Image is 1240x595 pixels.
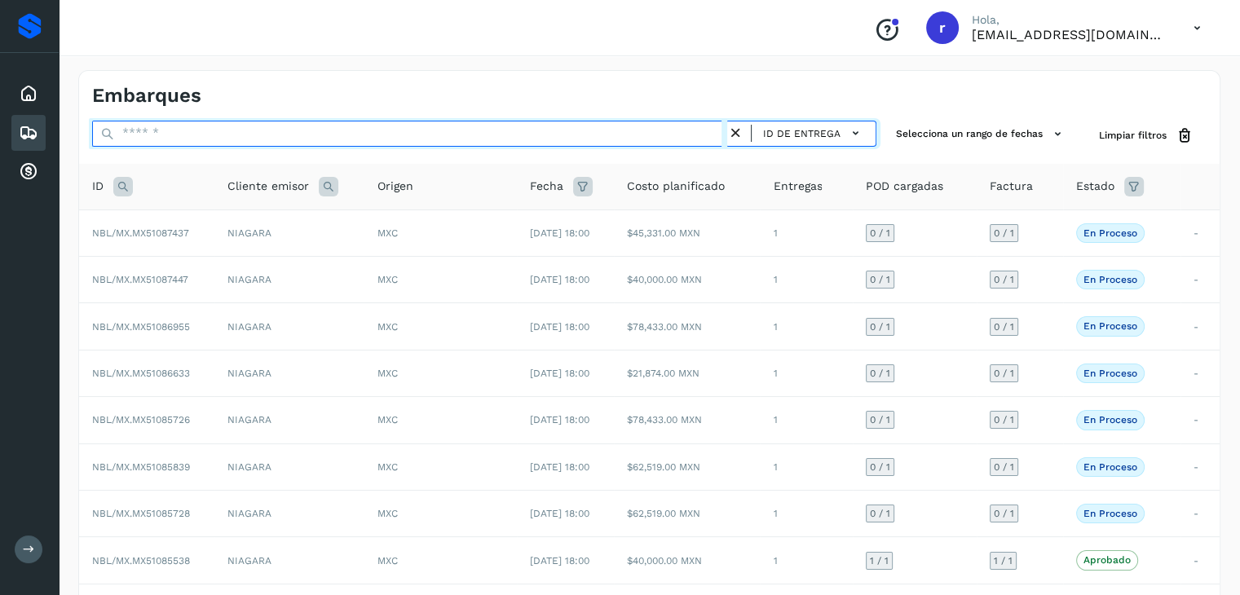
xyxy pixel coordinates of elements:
span: POD cargadas [866,178,943,195]
span: 0 / 1 [994,462,1014,472]
p: Hola, [972,13,1167,27]
button: ID de entrega [758,121,869,145]
td: 1 [760,397,853,443]
span: MXC [377,368,397,379]
span: ID [92,178,104,195]
span: NBL/MX.MX51085839 [92,461,190,473]
td: - [1180,303,1220,350]
span: [DATE] 18:00 [530,274,589,285]
span: NBL/MX.MX51085728 [92,508,190,519]
td: $40,000.00 MXN [614,257,760,303]
td: 1 [760,209,853,256]
td: $62,519.00 MXN [614,443,760,490]
span: 0 / 1 [994,322,1014,332]
span: 0 / 1 [994,275,1014,284]
td: - [1180,397,1220,443]
td: NIAGARA [214,397,364,443]
span: 0 / 1 [870,322,890,332]
span: NBL/MX.MX51085538 [92,555,190,566]
td: - [1180,443,1220,490]
span: MXC [377,508,397,519]
span: MXC [377,461,397,473]
p: En proceso [1083,320,1137,332]
td: 1 [760,350,853,396]
span: 0 / 1 [994,415,1014,425]
span: 0 / 1 [870,275,890,284]
span: NBL/MX.MX51087437 [92,227,189,239]
span: [DATE] 18:00 [530,414,589,425]
span: Costo planificado [627,178,725,195]
td: - [1180,209,1220,256]
td: $78,433.00 MXN [614,303,760,350]
td: 1 [760,537,853,584]
span: 0 / 1 [994,228,1014,238]
td: - [1180,350,1220,396]
td: $40,000.00 MXN [614,537,760,584]
span: MXC [377,414,397,425]
td: NIAGARA [214,491,364,537]
span: 0 / 1 [994,509,1014,518]
span: 0 / 1 [870,228,890,238]
span: Entregas [773,178,822,195]
td: - [1180,491,1220,537]
span: 0 / 1 [870,368,890,378]
span: 1 / 1 [870,556,889,566]
h4: Embarques [92,84,201,108]
td: 1 [760,443,853,490]
p: En proceso [1083,274,1137,285]
span: Fecha [530,178,563,195]
span: Estado [1076,178,1114,195]
span: 0 / 1 [870,509,890,518]
p: En proceso [1083,461,1137,473]
td: NIAGARA [214,537,364,584]
td: NIAGARA [214,303,364,350]
div: Embarques [11,115,46,151]
span: [DATE] 18:00 [530,227,589,239]
span: [DATE] 18:00 [530,508,589,519]
p: Aprobado [1083,554,1131,566]
button: Limpiar filtros [1086,121,1207,151]
span: 1 / 1 [994,556,1013,566]
span: [DATE] 18:00 [530,321,589,333]
span: MXC [377,274,397,285]
span: NBL/MX.MX51085726 [92,414,190,425]
span: MXC [377,227,397,239]
td: NIAGARA [214,350,364,396]
span: 0 / 1 [994,368,1014,378]
button: Selecciona un rango de fechas [889,121,1073,148]
span: [DATE] 18:00 [530,555,589,566]
p: En proceso [1083,414,1137,425]
span: Factura [990,178,1033,195]
p: En proceso [1083,508,1137,519]
div: Inicio [11,76,46,112]
td: $62,519.00 MXN [614,491,760,537]
p: romanreyes@tumsa.com.mx [972,27,1167,42]
div: Cuentas por cobrar [11,154,46,190]
span: 0 / 1 [870,415,890,425]
span: NBL/MX.MX51087447 [92,274,188,285]
span: NBL/MX.MX51086633 [92,368,190,379]
span: MXC [377,321,397,333]
td: $21,874.00 MXN [614,350,760,396]
td: NIAGARA [214,443,364,490]
span: Cliente emisor [227,178,309,195]
span: [DATE] 18:00 [530,461,589,473]
td: $45,331.00 MXN [614,209,760,256]
span: Origen [377,178,413,195]
td: - [1180,257,1220,303]
td: NIAGARA [214,209,364,256]
td: 1 [760,491,853,537]
span: ID de entrega [763,126,841,141]
td: $78,433.00 MXN [614,397,760,443]
td: NIAGARA [214,257,364,303]
td: 1 [760,303,853,350]
td: - [1180,537,1220,584]
p: En proceso [1083,227,1137,239]
span: [DATE] 18:00 [530,368,589,379]
td: 1 [760,257,853,303]
span: 0 / 1 [870,462,890,472]
p: En proceso [1083,368,1137,379]
span: MXC [377,555,397,566]
span: Limpiar filtros [1099,128,1167,143]
span: NBL/MX.MX51086955 [92,321,190,333]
